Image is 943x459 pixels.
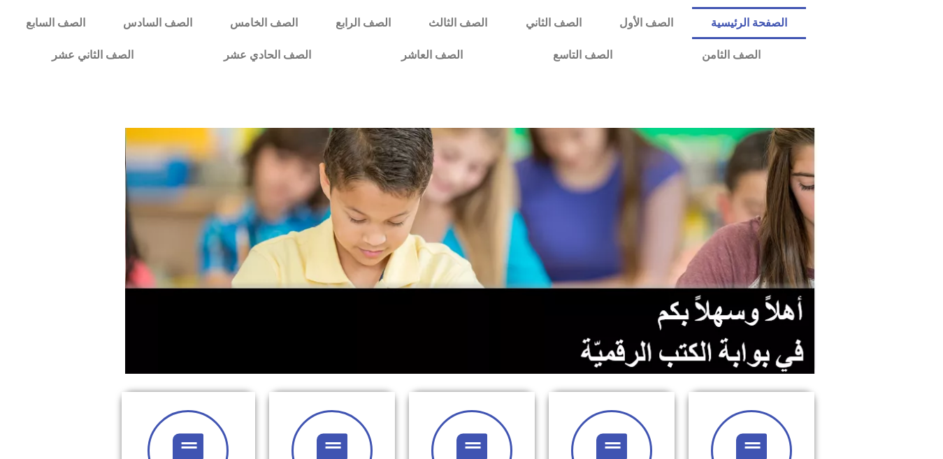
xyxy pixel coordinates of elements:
[7,39,179,71] a: الصف الثاني عشر
[357,39,508,71] a: الصف العاشر
[508,39,657,71] a: الصف التاسع
[7,7,104,39] a: الصف السابع
[179,39,357,71] a: الصف الحادي عشر
[317,7,410,39] a: الصف الرابع
[657,39,806,71] a: الصف الثامن
[692,7,806,39] a: الصفحة الرئيسية
[211,7,317,39] a: الصف الخامس
[507,7,600,39] a: الصف الثاني
[600,7,692,39] a: الصف الأول
[410,7,506,39] a: الصف الثالث
[104,7,211,39] a: الصف السادس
